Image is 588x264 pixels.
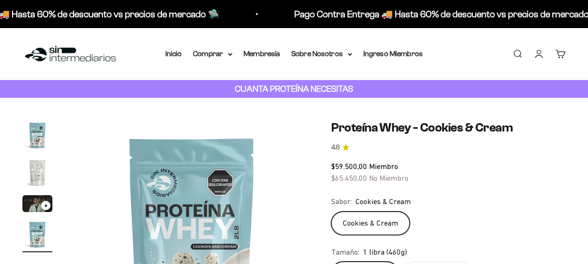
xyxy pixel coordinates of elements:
a: 4.84.8 de 5.0 estrellas [331,142,566,153]
img: Proteína Whey - Cookies & Cream [22,158,52,188]
a: Inicio [166,50,182,58]
img: Proteína Whey - Cookies & Cream [22,220,52,249]
button: Ir al artículo 2 [22,158,52,191]
summary: Comprar [193,48,232,60]
legend: Tamaño: [331,246,359,258]
span: Cookies & Cream [356,196,411,208]
a: Membresía [244,50,280,58]
span: 1 libra (460g) [363,246,407,258]
a: Ingreso Miembros [363,50,423,58]
button: Ir al artículo 1 [22,120,52,153]
span: 4.8 [331,142,340,153]
button: Ir al artículo 4 [22,220,52,252]
span: $65.450,00 [331,174,367,182]
img: Proteína Whey - Cookies & Cream [22,120,52,150]
span: $59.500,00 [331,162,367,170]
span: No Miembro [369,174,408,182]
span: Miembro [369,162,398,170]
legend: Sabor: [331,196,352,208]
button: Ir al artículo 3 [22,195,52,215]
h1: Proteína Whey - Cookies & Cream [331,120,566,135]
summary: Sobre Nosotros [291,48,352,60]
strong: CUANTA PROTEÍNA NECESITAS [235,84,353,94]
